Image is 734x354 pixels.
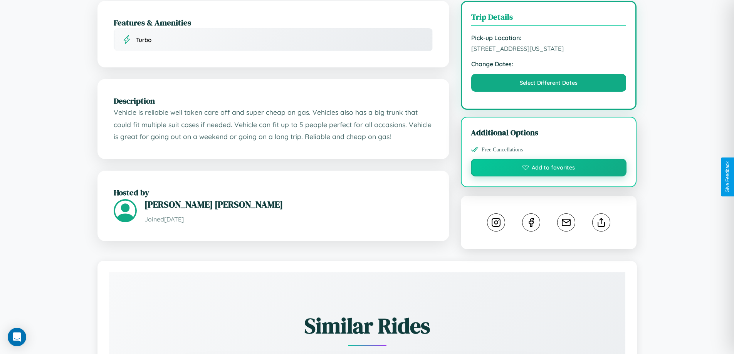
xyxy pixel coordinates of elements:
[471,60,627,68] strong: Change Dates:
[114,106,433,143] p: Vehicle is reliable well taken care off and super cheap on gas. Vehicles also has a big trunk tha...
[471,74,627,92] button: Select Different Dates
[114,95,433,106] h2: Description
[471,34,627,42] strong: Pick-up Location:
[471,45,627,52] span: [STREET_ADDRESS][US_STATE]
[725,161,730,193] div: Give Feedback
[136,36,151,44] span: Turbo
[482,146,523,153] span: Free Cancellations
[136,311,598,341] h2: Similar Rides
[144,214,433,225] p: Joined [DATE]
[144,198,433,211] h3: [PERSON_NAME] [PERSON_NAME]
[471,11,627,26] h3: Trip Details
[8,328,26,346] div: Open Intercom Messenger
[114,187,433,198] h2: Hosted by
[471,127,627,138] h3: Additional Options
[114,17,433,28] h2: Features & Amenities
[471,159,627,176] button: Add to favorites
